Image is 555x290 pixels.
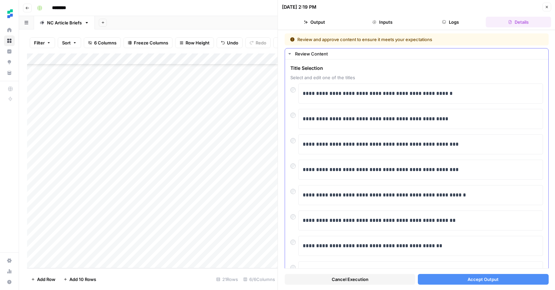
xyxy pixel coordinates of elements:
button: Cancel Execution [285,274,415,285]
button: Filter [30,37,55,48]
img: Ten Speed Logo [4,8,16,20]
span: Undo [227,39,238,46]
a: Home [4,25,15,35]
span: Row Height [186,39,210,46]
button: Add Row [27,274,59,285]
button: Sort [58,37,81,48]
span: Freeze Columns [134,39,168,46]
div: Review Content [295,50,544,57]
button: Review Content [285,48,548,59]
a: Browse [4,35,15,46]
button: Workspace: Ten Speed [4,5,15,22]
span: Add Row [37,276,55,283]
a: Opportunities [4,57,15,67]
a: NC Article Briefs [34,16,95,29]
div: 21 Rows [214,274,241,285]
div: NC Article Briefs [47,19,82,26]
button: Help + Support [4,277,15,287]
span: Redo [256,39,266,46]
span: 6 Columns [94,39,116,46]
span: Sort [62,39,71,46]
div: 6/6 Columns [241,274,278,285]
span: Title Selection [290,65,543,71]
button: Freeze Columns [123,37,173,48]
button: Output [282,17,347,27]
span: Cancel Execution [331,276,368,283]
div: [DATE] 2:19 PM [282,4,316,10]
button: Inputs [350,17,415,27]
span: Select and edit one of the titles [290,74,543,81]
a: Settings [4,255,15,266]
span: Filter [34,39,45,46]
button: Details [486,17,551,27]
a: Your Data [4,67,15,78]
button: 6 Columns [84,37,121,48]
button: Row Height [175,37,214,48]
span: Accept Output [468,276,499,283]
a: Usage [4,266,15,277]
button: Accept Output [418,274,548,285]
button: Add 10 Rows [59,274,100,285]
button: Redo [245,37,271,48]
span: Add 10 Rows [69,276,96,283]
button: Logs [418,17,483,27]
button: Undo [217,37,243,48]
a: Insights [4,46,15,57]
div: Review and approve content to ensure it meets your expectations [290,36,488,43]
